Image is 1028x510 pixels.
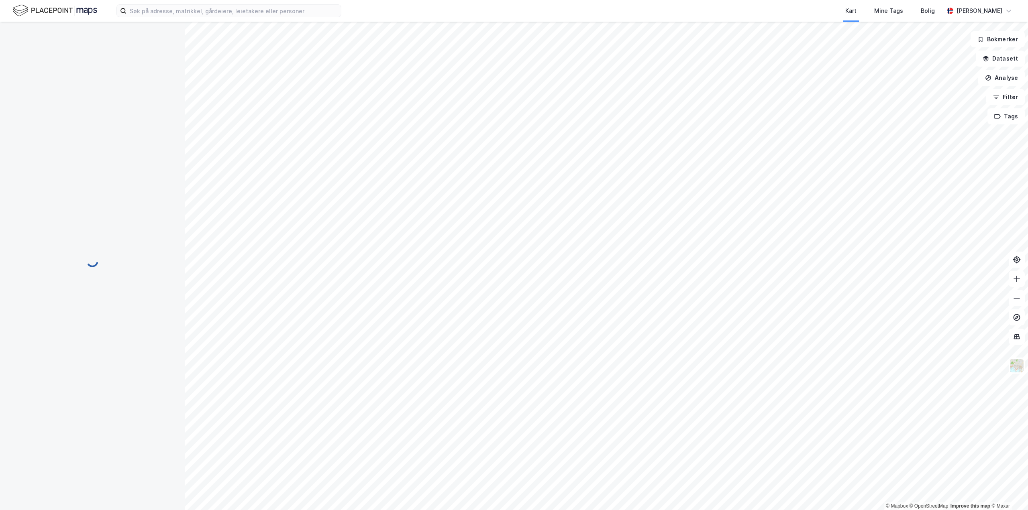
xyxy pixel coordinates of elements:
[910,503,948,509] a: OpenStreetMap
[886,503,908,509] a: Mapbox
[978,70,1025,86] button: Analyse
[921,6,935,16] div: Bolig
[988,471,1028,510] div: Kontrollprogram for chat
[987,108,1025,124] button: Tags
[126,5,341,17] input: Søk på adresse, matrikkel, gårdeiere, leietakere eller personer
[976,51,1025,67] button: Datasett
[86,255,99,268] img: spinner.a6d8c91a73a9ac5275cf975e30b51cfb.svg
[13,4,97,18] img: logo.f888ab2527a4732fd821a326f86c7f29.svg
[1009,358,1024,373] img: Z
[950,503,990,509] a: Improve this map
[971,31,1025,47] button: Bokmerker
[957,6,1002,16] div: [PERSON_NAME]
[986,89,1025,105] button: Filter
[845,6,857,16] div: Kart
[988,471,1028,510] iframe: Chat Widget
[874,6,903,16] div: Mine Tags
